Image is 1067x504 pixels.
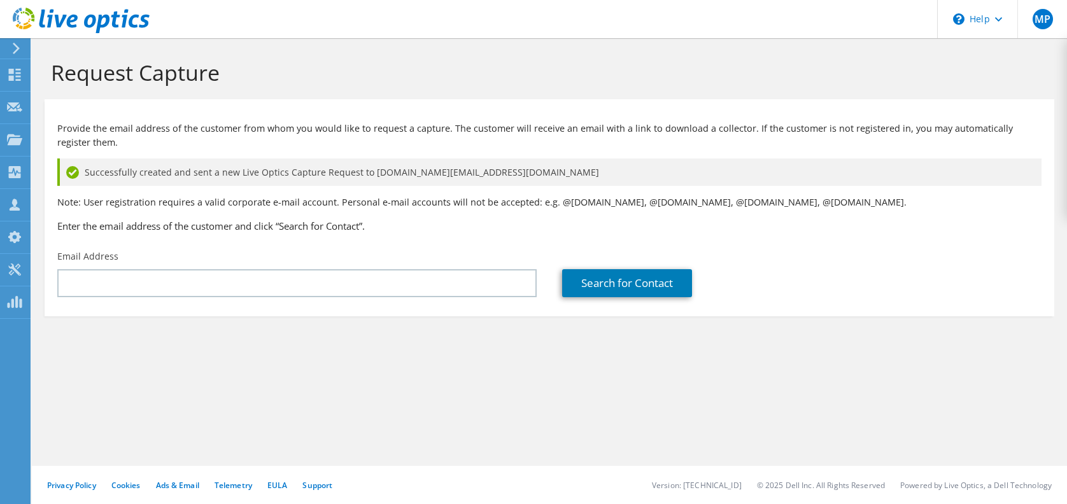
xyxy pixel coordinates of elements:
a: Telemetry [215,480,252,491]
li: Version: [TECHNICAL_ID] [652,480,742,491]
li: Powered by Live Optics, a Dell Technology [900,480,1052,491]
a: Support [302,480,332,491]
label: Email Address [57,250,118,263]
li: © 2025 Dell Inc. All Rights Reserved [757,480,885,491]
h3: Enter the email address of the customer and click “Search for Contact”. [57,219,1042,233]
a: Ads & Email [156,480,199,491]
p: Provide the email address of the customer from whom you would like to request a capture. The cust... [57,122,1042,150]
h1: Request Capture [51,59,1042,86]
span: Successfully created and sent a new Live Optics Capture Request to [DOMAIN_NAME][EMAIL_ADDRESS][D... [85,165,599,179]
a: Search for Contact [562,269,692,297]
a: Cookies [111,480,141,491]
svg: \n [953,13,965,25]
span: MP [1033,9,1053,29]
p: Note: User registration requires a valid corporate e-mail account. Personal e-mail accounts will ... [57,195,1042,209]
a: Privacy Policy [47,480,96,491]
a: EULA [267,480,287,491]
